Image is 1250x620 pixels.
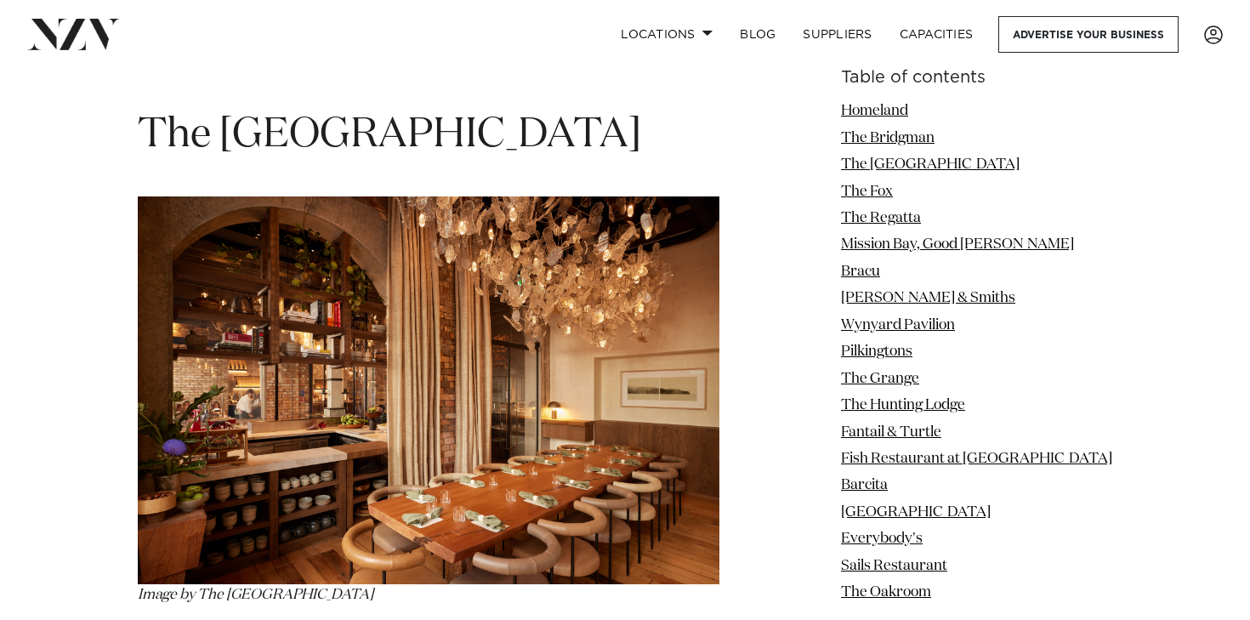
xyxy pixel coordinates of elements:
[841,585,931,600] a: The Oakroom
[841,318,955,333] a: Wynyard Pavilion
[138,588,373,602] span: Image by The [GEOGRAPHIC_DATA]
[841,184,893,198] a: The Fox
[726,16,789,53] a: BLOG
[841,371,919,385] a: The Grange
[841,398,965,412] a: The Hunting Lodge
[841,69,1112,87] h6: Table of contents
[841,344,912,359] a: Pilkingtons
[841,505,991,520] a: [GEOGRAPHIC_DATA]
[138,115,641,156] span: The [GEOGRAPHIC_DATA]
[27,19,120,49] img: nzv-logo.png
[841,211,921,225] a: The Regatta
[841,424,941,439] a: Fantail & Turtle
[998,16,1179,53] a: Advertise your business
[789,16,885,53] a: SUPPLIERS
[841,558,947,572] a: Sails Restaurant
[841,157,1020,172] a: The [GEOGRAPHIC_DATA]
[607,16,726,53] a: Locations
[841,264,880,279] a: Bracu
[841,104,908,118] a: Homeland
[886,16,987,53] a: Capacities
[841,532,923,546] a: Everybody's
[841,291,1015,305] a: [PERSON_NAME] & Smiths
[841,452,1112,466] a: Fish Restaurant at [GEOGRAPHIC_DATA]
[841,130,935,145] a: The Bridgman
[841,237,1074,252] a: Mission Bay, Good [PERSON_NAME]
[841,478,888,492] a: Barcita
